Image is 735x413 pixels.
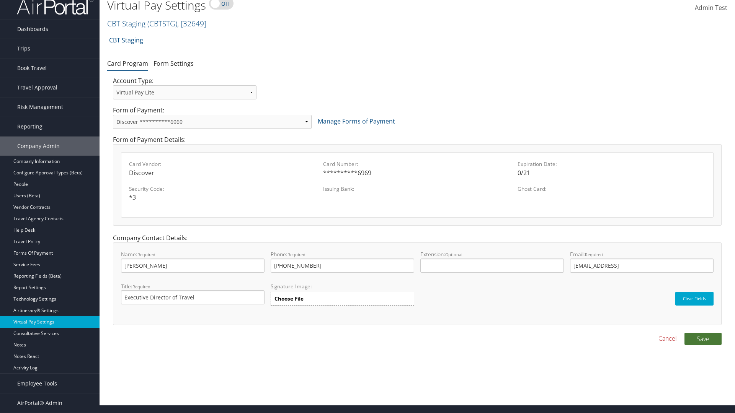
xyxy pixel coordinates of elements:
small: Required [132,284,150,289]
span: Dashboards [17,20,48,39]
input: Email:Required [570,259,714,273]
label: Security Code: [129,185,317,193]
label: Card Number: [323,160,511,168]
small: Optional [445,252,462,257]
span: ( CBTSTG ) [147,18,177,29]
small: Required [287,252,305,257]
a: Form Settings [154,59,194,68]
span: Trips [17,39,30,58]
div: Form of Payment Details: [107,135,727,233]
label: Ghost Card: [518,185,706,193]
a: CBT Staging [107,18,206,29]
a: Manage Forms of Payment [318,117,395,125]
label: Name: [121,250,265,272]
label: Expiration Date: [518,160,706,168]
input: Extension:Optional [420,259,564,273]
div: 0/21 [518,168,706,177]
label: Phone: [271,250,414,272]
a: Cancel [658,334,677,343]
span: Employee Tools [17,374,57,393]
input: Title:Required [121,290,265,304]
small: Required [585,252,603,257]
div: Form of Payment: [107,106,727,135]
span: , [ 32649 ] [177,18,206,29]
button: Save [684,333,722,345]
span: Reporting [17,117,42,136]
div: Company Contact Details: [107,233,727,332]
span: Travel Approval [17,78,57,97]
div: Discover [129,168,317,177]
label: Choose File [271,292,414,306]
input: Phone:Required [271,259,414,273]
label: Issuing Bank: [323,185,511,193]
span: Company Admin [17,137,60,156]
span: AirPortal® Admin [17,393,62,413]
small: Required [137,252,155,257]
input: Name:Required [121,259,265,273]
button: Clear Fields [675,292,714,306]
div: Account Type: [107,76,262,106]
label: Extension: [420,250,564,272]
span: Book Travel [17,59,47,78]
label: Card Vendor: [129,160,317,168]
a: CBT Staging [109,33,143,48]
label: Title: [121,283,265,304]
label: Email: [570,250,714,272]
span: Admin Test [695,3,727,12]
span: Risk Management [17,98,63,117]
label: Signature Image: [271,283,414,292]
a: Card Program [107,59,148,68]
